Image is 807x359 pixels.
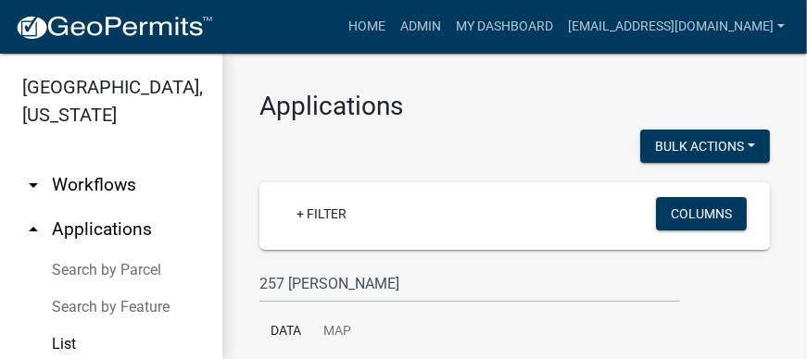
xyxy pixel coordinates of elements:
h3: Applications [259,91,770,122]
a: My Dashboard [448,9,561,44]
a: Home [341,9,393,44]
a: + Filter [282,197,361,230]
a: Admin [393,9,448,44]
i: arrow_drop_up [22,218,44,241]
i: arrow_drop_down [22,174,44,196]
a: [EMAIL_ADDRESS][DOMAIN_NAME] [561,9,792,44]
button: Bulk Actions [640,130,770,163]
input: Search for applications [259,265,680,303]
button: Columns [656,197,747,230]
